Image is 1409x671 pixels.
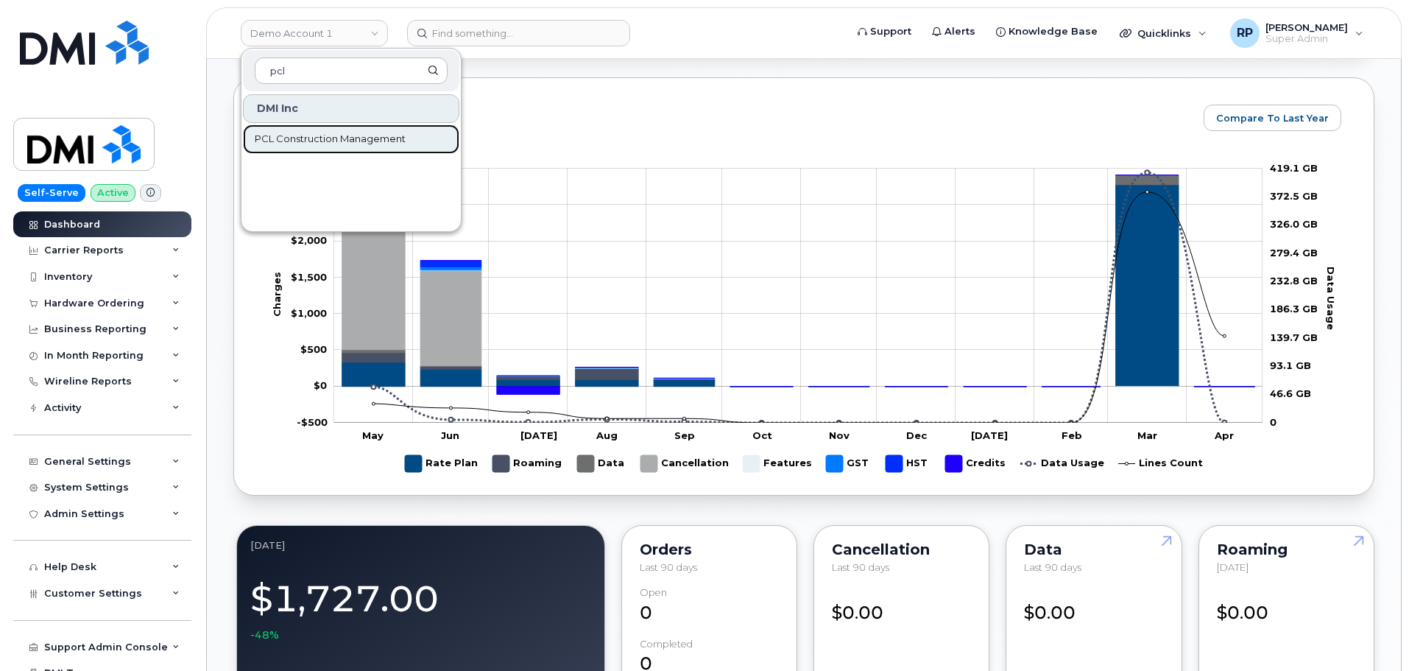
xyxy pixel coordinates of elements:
[870,24,911,39] span: Support
[1020,449,1104,478] g: Data Usage
[1270,331,1318,343] tspan: 139.7 GB
[1270,275,1318,287] tspan: 232.8 GB
[945,449,1006,478] g: Credits
[752,429,772,441] tspan: Oct
[291,234,327,246] g: $0
[1217,544,1356,555] div: Roaming
[492,449,562,478] g: Roaming
[250,628,279,642] span: -48%
[674,429,695,441] tspan: Sep
[640,639,693,650] div: completed
[407,20,630,46] input: Find something...
[441,429,459,441] tspan: Jun
[1325,267,1337,330] tspan: Data Usage
[1270,218,1318,230] tspan: 326.0 GB
[1270,247,1318,259] tspan: 279.4 GB
[596,429,618,441] tspan: Aug
[1009,24,1098,39] span: Knowledge Base
[832,544,971,555] div: Cancellation
[405,449,478,478] g: Rate Plan
[250,569,591,643] div: $1,727.00
[255,57,448,84] input: Search
[1270,303,1318,315] tspan: 186.3 GB
[291,271,327,283] tspan: $1,500
[1024,587,1163,625] div: $0.00
[271,162,1338,478] g: Chart
[944,24,975,39] span: Alerts
[291,234,327,246] tspan: $2,000
[271,272,283,317] tspan: Charges
[1109,18,1217,48] div: Quicklinks
[362,429,384,441] tspan: May
[1265,21,1348,33] span: [PERSON_NAME]
[986,17,1108,46] a: Knowledge Base
[1137,429,1157,441] tspan: Mar
[1214,429,1234,441] tspan: Apr
[314,380,327,392] tspan: $0
[743,449,812,478] g: Features
[1265,33,1348,45] span: Super Admin
[829,429,850,441] tspan: Nov
[1270,190,1318,202] tspan: 372.5 GB
[1217,561,1249,573] span: [DATE]
[886,449,930,478] g: HST
[1220,18,1374,48] div: Ryan Partack
[1137,27,1191,39] span: Quicklinks
[342,175,1255,387] g: Cancellation
[1024,561,1081,573] span: Last 90 days
[1204,105,1341,131] button: Compare To Last Year
[243,124,459,154] a: PCL Construction Management
[291,307,327,319] tspan: $1,000
[922,17,986,46] a: Alerts
[1270,416,1276,428] tspan: 0
[1217,587,1356,625] div: $0.00
[243,94,459,123] div: DMI Inc
[291,307,327,319] g: $0
[255,132,406,147] span: PCL Construction Management
[971,429,1008,441] tspan: [DATE]
[826,449,871,478] g: GST
[832,587,971,625] div: $0.00
[1024,544,1163,555] div: Data
[291,271,327,283] g: $0
[241,20,388,46] a: Demo Account 1
[906,429,928,441] tspan: Dec
[297,416,328,428] tspan: -$500
[405,449,1203,478] g: Legend
[300,343,327,355] g: $0
[640,544,779,555] div: Orders
[1062,429,1082,441] tspan: Feb
[1216,111,1329,125] span: Compare To Last Year
[250,539,591,551] div: April 2024
[847,17,922,46] a: Support
[520,429,557,441] tspan: [DATE]
[1270,359,1311,371] tspan: 93.1 GB
[640,449,729,478] g: Cancellation
[640,561,697,573] span: Last 90 days
[832,561,889,573] span: Last 90 days
[1118,449,1203,478] g: Lines Count
[1237,24,1253,42] span: RP
[297,416,328,428] g: $0
[640,587,779,625] div: 0
[1270,387,1311,399] tspan: 46.6 GB
[577,449,626,478] g: Data
[1270,162,1318,174] tspan: 419.1 GB
[300,343,327,355] tspan: $500
[640,587,667,598] div: Open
